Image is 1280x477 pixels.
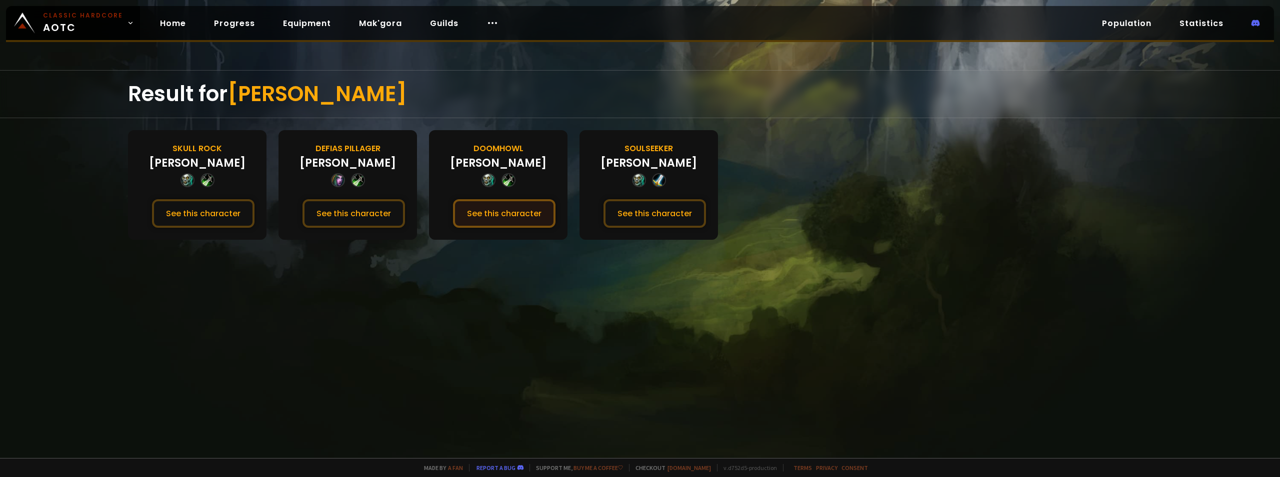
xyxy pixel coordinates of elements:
[1171,13,1231,34] a: Statistics
[717,464,777,471] span: v. d752d5 - production
[227,79,407,109] span: [PERSON_NAME]
[450,155,546,171] div: [PERSON_NAME]
[473,142,523,155] div: Doomhowl
[43,11,123,35] span: AOTC
[6,6,140,40] a: Classic HardcoreAOTC
[816,464,837,471] a: Privacy
[351,13,410,34] a: Mak'gora
[793,464,812,471] a: Terms
[600,155,697,171] div: [PERSON_NAME]
[448,464,463,471] a: a fan
[1094,13,1159,34] a: Population
[206,13,263,34] a: Progress
[172,142,222,155] div: Skull Rock
[302,199,405,228] button: See this character
[476,464,515,471] a: Report a bug
[422,13,466,34] a: Guilds
[299,155,396,171] div: [PERSON_NAME]
[275,13,339,34] a: Equipment
[453,199,555,228] button: See this character
[603,199,706,228] button: See this character
[418,464,463,471] span: Made by
[152,13,194,34] a: Home
[573,464,623,471] a: Buy me a coffee
[529,464,623,471] span: Support me,
[629,464,711,471] span: Checkout
[149,155,245,171] div: [PERSON_NAME]
[152,199,254,228] button: See this character
[624,142,673,155] div: Soulseeker
[128,71,1152,118] div: Result for
[315,142,380,155] div: Defias Pillager
[667,464,711,471] a: [DOMAIN_NAME]
[841,464,868,471] a: Consent
[43,11,123,20] small: Classic Hardcore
